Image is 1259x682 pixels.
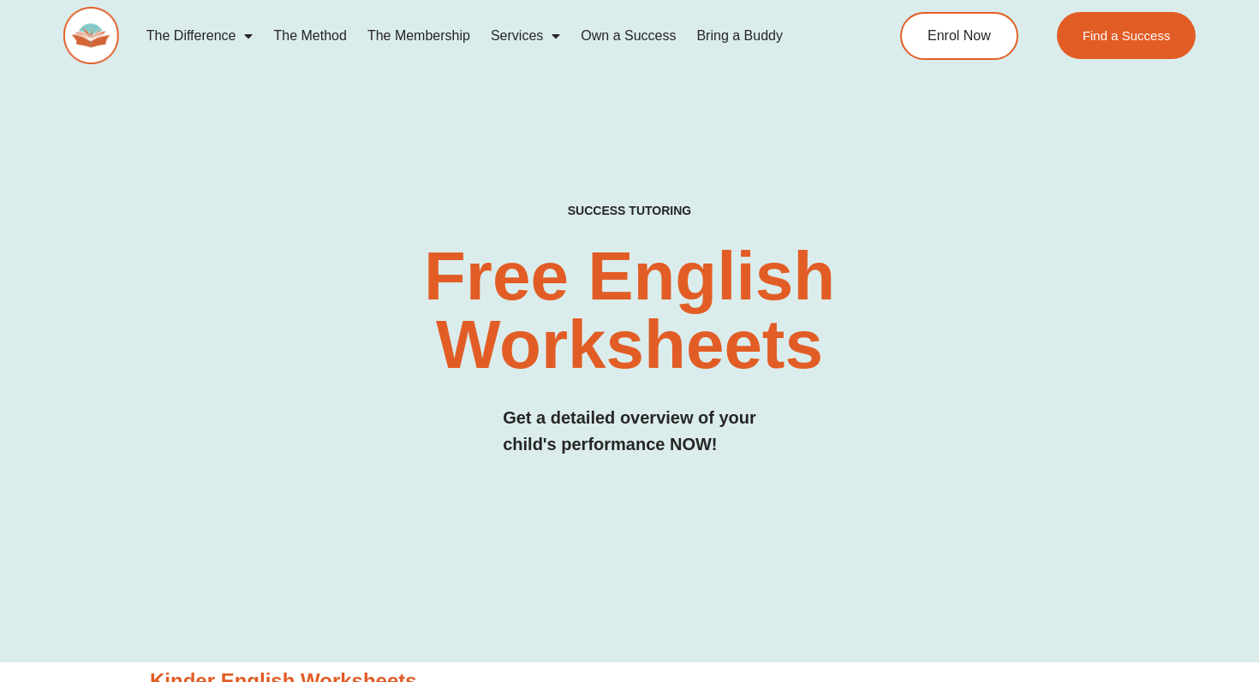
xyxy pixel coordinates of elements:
span: Enrol Now [928,29,991,43]
a: Enrol Now [900,12,1018,60]
a: Services [480,16,570,56]
h4: SUCCESS TUTORING​ [462,205,797,216]
a: The Difference [136,16,264,56]
a: Bring a Buddy [686,16,793,56]
a: Own a Success [570,16,686,56]
nav: Menu [136,16,836,56]
span: Find a Success [1083,29,1171,42]
a: Find a Success [1057,12,1196,59]
h3: Get a detailed overview of your child's performance NOW! [503,405,756,458]
h2: Free English Worksheets​ [255,242,1003,379]
a: The Method [263,16,356,56]
a: The Membership [357,16,480,56]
